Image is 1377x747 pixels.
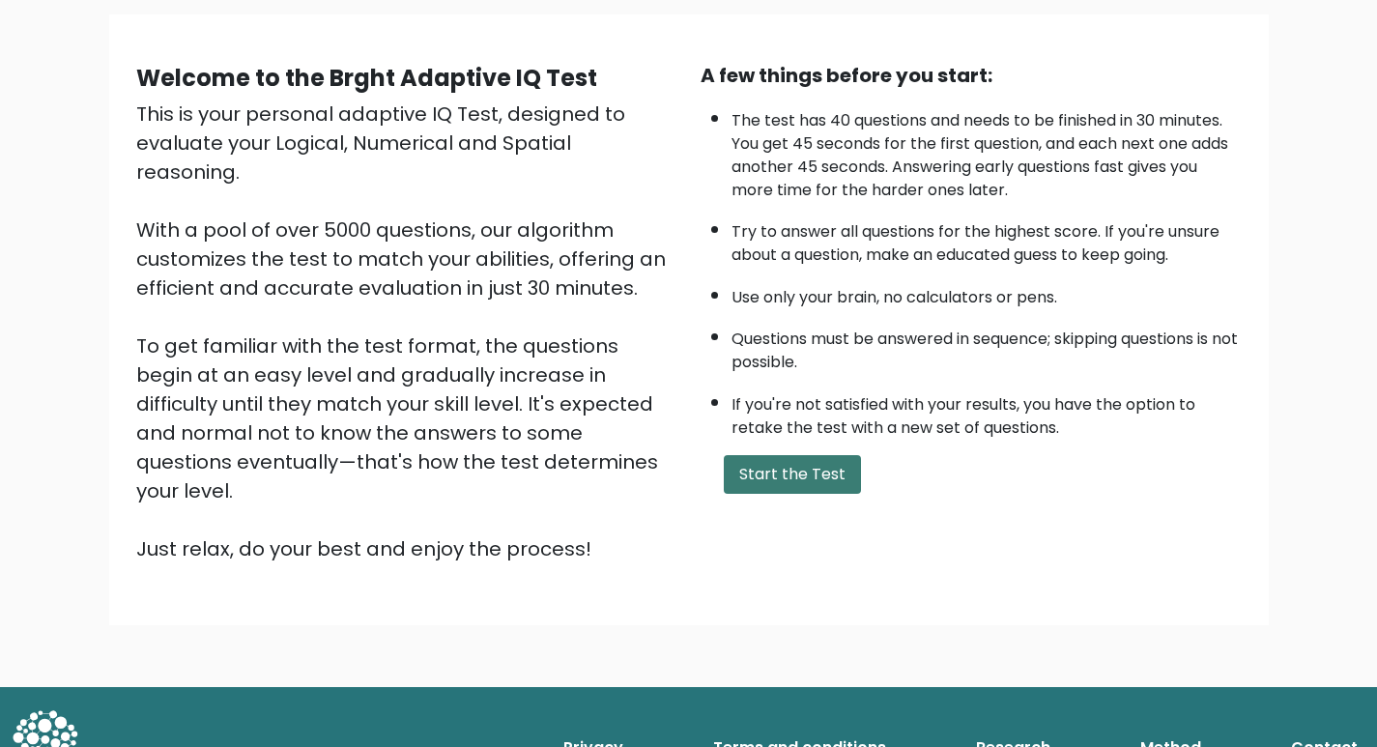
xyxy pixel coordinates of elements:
[732,100,1242,202] li: The test has 40 questions and needs to be finished in 30 minutes. You get 45 seconds for the firs...
[136,100,677,563] div: This is your personal adaptive IQ Test, designed to evaluate your Logical, Numerical and Spatial ...
[724,455,861,494] button: Start the Test
[136,62,597,94] b: Welcome to the Brght Adaptive IQ Test
[732,276,1242,309] li: Use only your brain, no calculators or pens.
[732,211,1242,267] li: Try to answer all questions for the highest score. If you're unsure about a question, make an edu...
[732,318,1242,374] li: Questions must be answered in sequence; skipping questions is not possible.
[732,384,1242,440] li: If you're not satisfied with your results, you have the option to retake the test with a new set ...
[701,61,1242,90] div: A few things before you start:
